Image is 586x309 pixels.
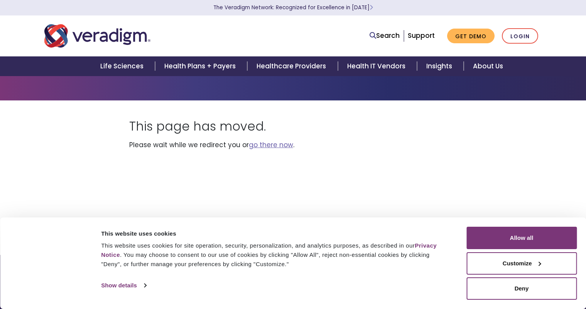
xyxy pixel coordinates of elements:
a: About Us [464,56,512,76]
p: Please wait while we redirect you or . [129,140,457,150]
a: Search [370,31,400,41]
button: Deny [466,277,577,300]
div: This website uses cookies for site operation, security, personalization, and analytics purposes, ... [101,241,449,269]
a: Life Sciences [91,56,155,76]
img: Veradigm logo [44,23,150,49]
a: Insights [417,56,464,76]
a: The Veradigm Network: Recognized for Excellence in [DATE]Learn More [213,4,373,11]
button: Customize [466,252,577,275]
span: Learn More [370,4,373,11]
a: Show details [101,280,146,291]
a: Support [408,31,435,40]
a: Get Demo [447,29,495,44]
h1: This page has moved. [129,119,457,134]
a: go there now [249,140,293,149]
a: Healthcare Providers [247,56,338,76]
a: Health Plans + Payers [155,56,247,76]
a: Health IT Vendors [338,56,417,76]
div: This website uses cookies [101,229,449,238]
button: Allow all [466,227,577,249]
a: Login [502,28,538,44]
